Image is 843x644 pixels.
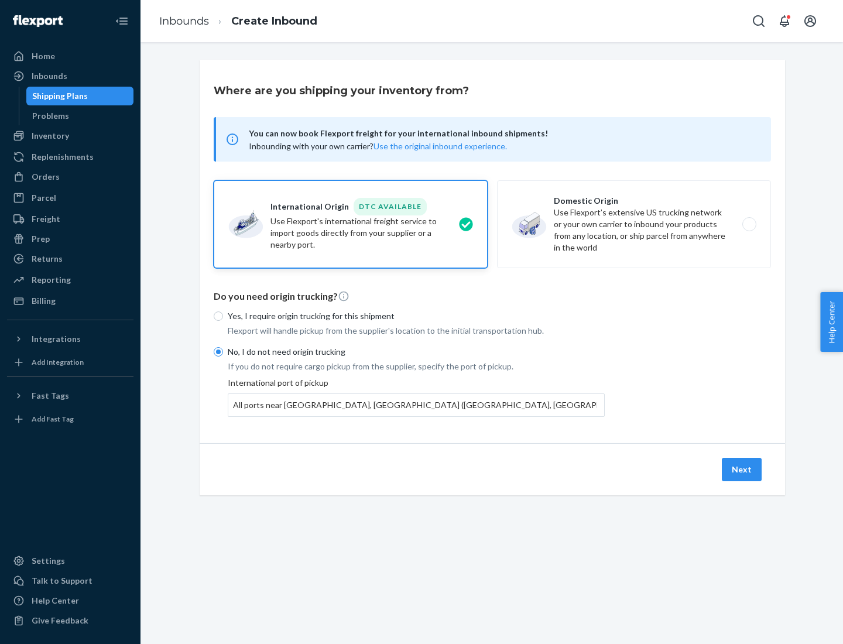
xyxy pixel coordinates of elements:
[228,310,605,322] p: Yes, I require origin trucking for this shipment
[32,192,56,204] div: Parcel
[7,67,133,85] a: Inbounds
[7,189,133,207] a: Parcel
[7,410,133,429] a: Add Fast Tag
[7,270,133,289] a: Reporting
[159,15,209,28] a: Inbounds
[7,47,133,66] a: Home
[7,571,133,590] a: Talk to Support
[32,110,69,122] div: Problems
[249,126,757,141] span: You can now book Flexport freight for your international inbound shipments!
[32,213,60,225] div: Freight
[228,325,605,337] p: Flexport will handle pickup from the supplier's location to the initial transportation hub.
[7,353,133,372] a: Add Integration
[13,15,63,27] img: Flexport logo
[32,390,69,402] div: Fast Tags
[214,290,771,303] p: Do you need origin trucking?
[7,167,133,186] a: Orders
[32,615,88,626] div: Give Feedback
[722,458,762,481] button: Next
[7,249,133,268] a: Returns
[32,575,92,587] div: Talk to Support
[32,253,63,265] div: Returns
[747,9,770,33] button: Open Search Box
[249,141,507,151] span: Inbounding with your own carrier?
[32,90,88,102] div: Shipping Plans
[231,15,317,28] a: Create Inbound
[26,107,134,125] a: Problems
[7,330,133,348] button: Integrations
[32,171,60,183] div: Orders
[32,274,71,286] div: Reporting
[32,151,94,163] div: Replenishments
[32,595,79,607] div: Help Center
[32,555,65,567] div: Settings
[214,347,223,357] input: No, I do not need origin trucking
[228,346,605,358] p: No, I do not need origin trucking
[214,311,223,321] input: Yes, I require origin trucking for this shipment
[26,87,134,105] a: Shipping Plans
[32,70,67,82] div: Inbounds
[7,386,133,405] button: Fast Tags
[32,130,69,142] div: Inventory
[820,292,843,352] button: Help Center
[7,551,133,570] a: Settings
[7,229,133,248] a: Prep
[7,591,133,610] a: Help Center
[7,611,133,630] button: Give Feedback
[110,9,133,33] button: Close Navigation
[32,50,55,62] div: Home
[228,377,605,417] div: International port of pickup
[32,233,50,245] div: Prep
[32,333,81,345] div: Integrations
[7,126,133,145] a: Inventory
[150,4,327,39] ol: breadcrumbs
[773,9,796,33] button: Open notifications
[799,9,822,33] button: Open account menu
[7,210,133,228] a: Freight
[7,148,133,166] a: Replenishments
[214,83,469,98] h3: Where are you shipping your inventory from?
[7,292,133,310] a: Billing
[228,361,605,372] p: If you do not require cargo pickup from the supplier, specify the port of pickup.
[32,414,74,424] div: Add Fast Tag
[373,141,507,152] button: Use the original inbound experience.
[32,295,56,307] div: Billing
[32,357,84,367] div: Add Integration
